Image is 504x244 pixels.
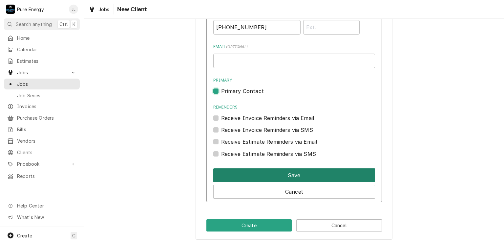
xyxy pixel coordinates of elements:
[213,166,375,199] div: Button Group
[59,21,68,28] span: Ctrl
[4,200,80,211] a: Go to Help Center
[4,56,80,66] a: Estimates
[98,6,110,13] span: Jobs
[17,160,67,167] span: Pricebook
[213,104,375,110] label: Reminders
[4,135,80,146] a: Vendors
[213,77,375,95] div: Primary
[213,168,375,182] button: Save
[4,18,80,30] button: Search anythingCtrlK
[17,46,76,53] span: Calendar
[4,33,80,43] a: Home
[17,69,67,76] span: Jobs
[69,5,78,14] div: James Linnenkamp's Avatar
[17,6,44,13] div: Pure Energy
[221,126,313,134] label: Receive Invoice Reminders via SMS
[72,232,75,239] span: C
[4,147,80,158] a: Clients
[17,35,76,41] span: Home
[86,4,112,15] a: Jobs
[213,104,375,122] div: Reminders
[69,5,78,14] div: JL
[6,5,15,14] div: P
[206,219,382,232] div: Button Group Row
[17,92,76,99] span: Job Series
[6,5,15,14] div: Pure Energy's Avatar
[213,166,375,182] div: Button Group Row
[221,150,316,158] label: Receive Estimate Reminders via SMS
[213,77,375,83] label: Primary
[4,159,80,169] a: Go to Pricebook
[4,124,80,135] a: Bills
[17,137,76,144] span: Vendors
[213,44,375,50] label: Email
[17,103,76,110] span: Invoices
[303,20,360,35] input: Ext.
[16,21,52,28] span: Search anything
[213,182,375,199] div: Button Group Row
[206,219,382,232] div: Button Group
[73,21,75,28] span: K
[221,138,318,146] label: Receive Estimate Reminders via Email
[226,45,248,49] span: ( optional )
[206,219,292,232] button: Create
[4,112,80,123] a: Purchase Orders
[4,44,80,55] a: Calendar
[17,114,76,121] span: Purchase Orders
[115,5,147,14] span: New Client
[4,90,80,101] a: Job Series
[213,185,375,199] button: Cancel
[17,233,32,238] span: Create
[17,173,76,180] span: Reports
[213,44,375,68] div: Email
[4,101,80,112] a: Invoices
[17,126,76,133] span: Bills
[221,87,264,95] label: Primary Contact
[4,212,80,223] a: Go to What's New
[296,219,382,232] button: Cancel
[17,214,76,221] span: What's New
[17,81,76,87] span: Jobs
[17,149,76,156] span: Clients
[213,20,301,35] input: Number
[213,10,375,34] div: Phone
[4,67,80,78] a: Go to Jobs
[221,114,315,122] label: Receive Invoice Reminders via Email
[17,202,76,209] span: Help Center
[4,79,80,89] a: Jobs
[4,171,80,182] a: Reports
[17,58,76,64] span: Estimates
